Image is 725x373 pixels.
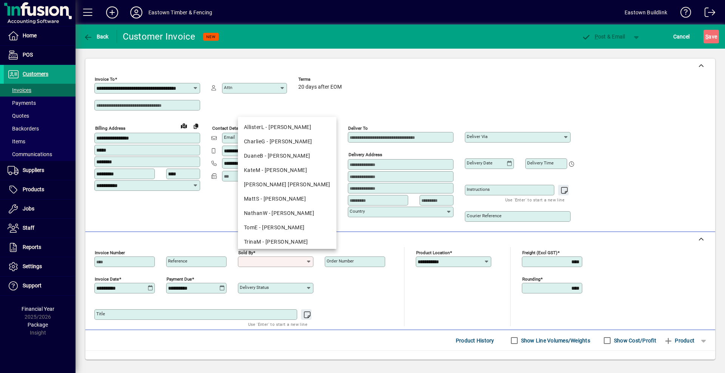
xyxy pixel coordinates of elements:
mat-option: AllisterL - Allister Lawrence [238,120,336,134]
span: Support [23,282,42,289]
a: Items [4,135,76,148]
button: Cancel [671,30,692,43]
div: TomE - [PERSON_NAME] [244,224,330,232]
span: Terms [298,77,344,82]
button: Post & Email [578,30,629,43]
mat-label: Country [350,209,365,214]
span: Invoices [8,87,31,93]
mat-label: Email [224,135,235,140]
mat-option: KateM - Kate Mallett [238,163,336,177]
span: Suppliers [23,167,44,173]
mat-option: KiaraN - Kiara Neil [238,177,336,192]
mat-option: DuaneB - Duane Bovey [238,149,336,163]
a: POS [4,46,76,64]
mat-label: Sold by [238,250,253,255]
span: Payments [8,100,36,106]
mat-label: Title [96,311,105,316]
mat-label: Product location [416,250,450,255]
a: Suppliers [4,161,76,180]
a: Invoices [4,84,76,97]
a: Communications [4,148,76,161]
span: Home [23,32,37,38]
div: AllisterL - [PERSON_NAME] [244,123,330,131]
span: Backorders [8,126,39,132]
span: Jobs [23,206,34,212]
div: Eastown Timber & Fencing [148,6,212,18]
a: Quotes [4,109,76,122]
span: Staff [23,225,34,231]
mat-label: Deliver via [467,134,487,139]
span: Communications [8,151,52,157]
a: Backorders [4,122,76,135]
span: S [705,34,708,40]
app-page-header-button: Back [76,30,117,43]
label: Show Line Volumes/Weights [520,337,590,344]
span: NEW [206,34,216,39]
a: Settings [4,257,76,276]
span: Package [28,322,48,328]
span: POS [23,52,33,58]
div: TrinaM - [PERSON_NAME] [244,238,330,246]
mat-label: Courier Reference [467,213,501,218]
div: DuaneB - [PERSON_NAME] [244,152,330,160]
span: Quotes [8,113,29,119]
mat-label: Deliver To [348,126,368,131]
button: Profile [124,6,148,19]
a: Jobs [4,200,76,218]
mat-label: Delivery time [527,160,554,166]
span: Financial Year [22,306,54,312]
span: Cancel [673,31,690,43]
span: Product [664,335,694,347]
mat-option: MattS - Matt Smith [238,192,336,206]
div: CharlieG - [PERSON_NAME] [244,138,330,146]
div: Eastown Buildlink [625,6,667,18]
mat-label: Delivery date [467,160,492,166]
mat-hint: Use 'Enter' to start a new line [248,320,307,328]
a: Knowledge Base [675,2,691,26]
a: Support [4,276,76,295]
a: Logout [699,2,716,26]
div: KateM - [PERSON_NAME] [244,166,330,174]
a: Home [4,26,76,45]
div: [PERSON_NAME] [PERSON_NAME] [244,181,330,189]
mat-label: Invoice date [95,276,119,282]
mat-hint: Use 'Enter' to start a new line [505,195,565,204]
mat-label: Order number [327,258,354,264]
span: 20 days after EOM [298,84,342,90]
mat-label: Instructions [467,187,490,192]
div: MattS - [PERSON_NAME] [244,195,330,203]
mat-option: NathanW - Nathan Woolley [238,206,336,220]
mat-label: Invoice number [95,250,125,255]
mat-label: Invoice To [95,77,115,82]
span: Items [8,138,25,144]
span: Settings [23,263,42,269]
mat-label: Freight (excl GST) [522,250,557,255]
span: Product History [456,335,494,347]
mat-label: Attn [224,85,232,90]
mat-label: Reference [168,258,187,264]
a: Reports [4,238,76,257]
mat-option: TrinaM - Trina McKnight [238,235,336,249]
mat-label: Delivery status [240,285,269,290]
mat-option: CharlieG - Charlie Gourlay [238,134,336,149]
span: Reports [23,244,41,250]
div: NathanW - [PERSON_NAME] [244,209,330,217]
button: Copy to Delivery address [190,120,202,132]
a: Staff [4,219,76,238]
span: Customers [23,71,48,77]
span: ost & Email [582,34,625,40]
button: Add [100,6,124,19]
mat-label: Payment due [167,276,192,282]
button: Product History [453,334,497,347]
div: Customer Invoice [123,31,196,43]
a: View on map [178,120,190,132]
mat-label: Rounding [522,276,540,282]
a: Payments [4,97,76,109]
mat-option: TomE - Tom Egan [238,220,336,235]
button: Product [660,334,698,347]
span: P [595,34,598,40]
a: Products [4,180,76,199]
span: Products [23,186,44,192]
span: ave [705,31,717,43]
button: Save [703,30,719,43]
